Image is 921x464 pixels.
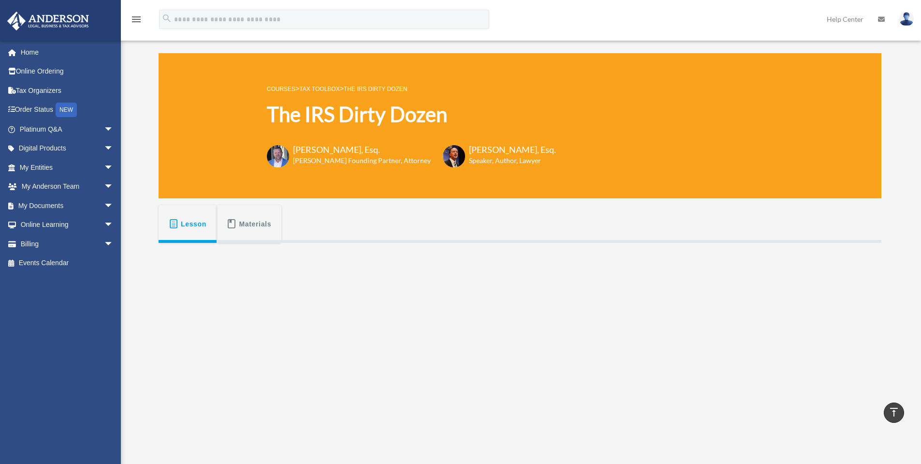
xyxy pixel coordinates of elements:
a: Tax Toolbox [299,86,339,92]
div: NEW [56,103,77,117]
a: Billingarrow_drop_down [7,234,128,254]
a: Platinum Q&Aarrow_drop_down [7,120,128,139]
a: Online Learningarrow_drop_down [7,215,128,235]
a: Events Calendar [7,254,128,273]
a: Digital Productsarrow_drop_down [7,139,128,158]
img: Scott-Estill-Headshot.png [443,145,465,167]
span: arrow_drop_down [104,234,123,254]
h6: Speaker, Author, Lawyer [469,156,544,165]
a: Tax Organizers [7,81,128,100]
a: Order StatusNEW [7,100,128,120]
span: Lesson [181,215,206,233]
h6: [PERSON_NAME] Founding Partner, Attorney [293,156,431,165]
h3: [PERSON_NAME], Esq. [293,144,431,156]
a: My Anderson Teamarrow_drop_down [7,177,128,196]
span: arrow_drop_down [104,177,123,197]
i: vertical_align_top [888,406,900,418]
span: arrow_drop_down [104,215,123,235]
a: Online Ordering [7,62,128,81]
span: arrow_drop_down [104,158,123,178]
h1: The IRS Dirty Dozen [267,100,556,129]
span: Materials [239,215,272,233]
i: search [161,13,172,24]
span: arrow_drop_down [104,139,123,159]
a: menu [131,17,142,25]
a: My Documentsarrow_drop_down [7,196,128,215]
h3: [PERSON_NAME], Esq. [469,144,556,156]
span: arrow_drop_down [104,120,123,139]
i: menu [131,14,142,25]
img: Toby-circle-head.png [267,145,289,167]
img: Anderson Advisors Platinum Portal [4,12,92,30]
a: vertical_align_top [884,403,904,423]
a: COURSES [267,86,295,92]
a: My Entitiesarrow_drop_down [7,158,128,177]
span: arrow_drop_down [104,196,123,216]
p: > > [267,83,556,95]
a: Home [7,43,128,62]
img: User Pic [899,12,914,26]
a: The IRS Dirty Dozen [344,86,408,92]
